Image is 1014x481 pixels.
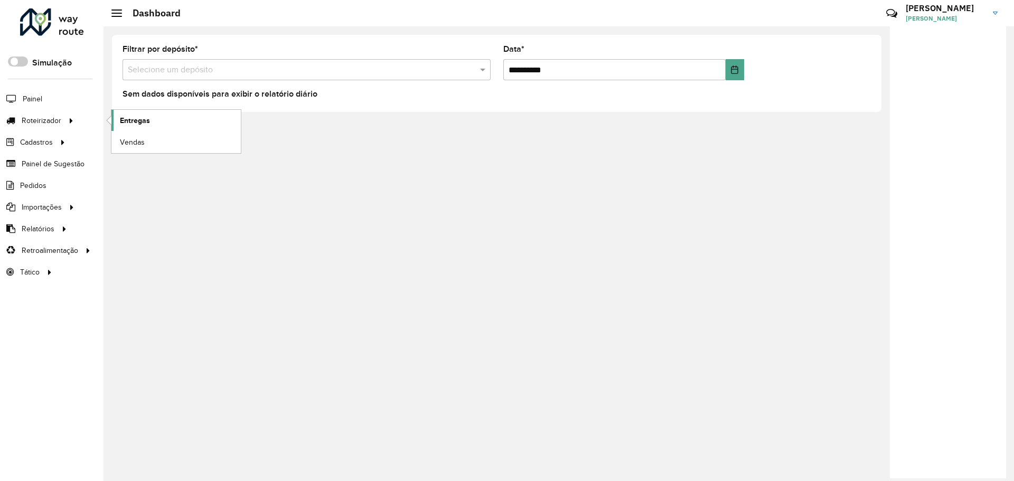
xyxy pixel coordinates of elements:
span: Cadastros [20,137,53,148]
span: Painel [23,93,42,105]
span: Painel de Sugestão [22,158,84,169]
h3: [PERSON_NAME] [906,3,985,13]
a: Contato Rápido [880,2,903,25]
span: Retroalimentação [22,245,78,256]
a: Vendas [111,131,241,153]
label: Data [503,43,524,55]
label: Sem dados disponíveis para exibir o relatório diário [123,88,317,100]
span: Entregas [120,115,150,126]
label: Filtrar por depósito [123,43,198,55]
span: Relatórios [22,223,54,234]
button: Choose Date [726,59,744,80]
span: Pedidos [20,180,46,191]
span: [PERSON_NAME] [906,14,985,23]
span: Vendas [120,137,145,148]
label: Simulação [32,56,72,69]
a: Entregas [111,110,241,131]
span: Roteirizador [22,115,61,126]
h2: Dashboard [122,7,181,19]
span: Tático [20,267,40,278]
span: Importações [22,202,62,213]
